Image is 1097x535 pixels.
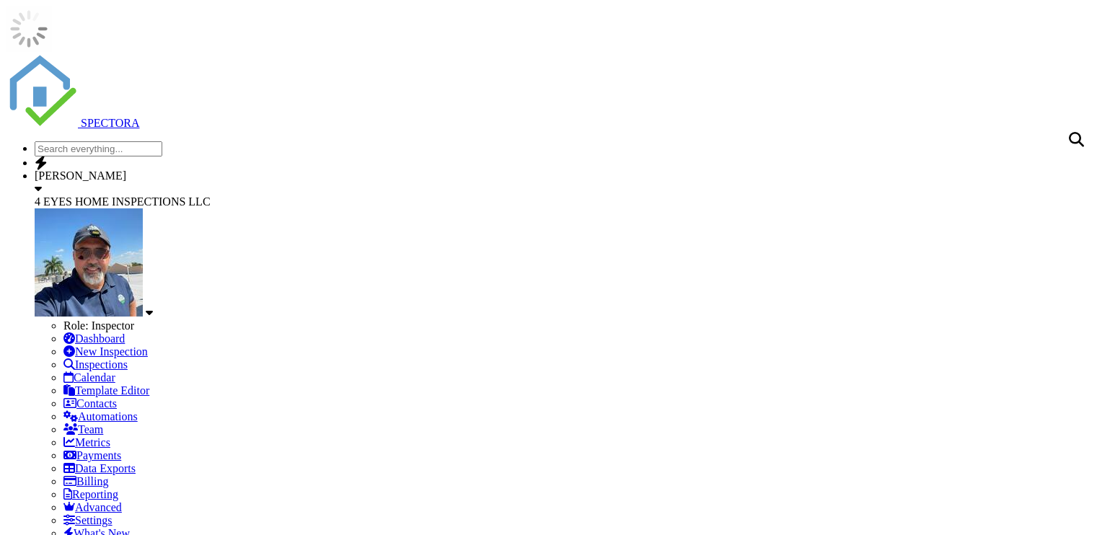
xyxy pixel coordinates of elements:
a: Advanced [63,501,122,513]
input: Search everything... [35,141,162,156]
a: Contacts [63,397,117,410]
img: The Best Home Inspection Software - Spectora [6,55,78,127]
a: Dashboard [63,332,125,345]
a: Automations [63,410,138,423]
a: Payments [63,449,121,461]
a: Template Editor [63,384,149,397]
a: Inspections [63,358,128,371]
a: Data Exports [63,462,136,474]
span: SPECTORA [81,117,140,129]
a: Team [63,423,103,435]
a: Calendar [63,371,115,384]
span: Role: Inspector [63,319,134,332]
a: SPECTORA [6,117,140,129]
a: Metrics [63,436,110,448]
div: [PERSON_NAME] [35,169,1091,182]
img: img_885521.jpg [35,208,143,317]
img: loading-93afd81d04378562ca97960a6d0abf470c8f8241ccf6a1b4da771bf876922d1b.gif [6,6,52,52]
a: Billing [63,475,108,487]
div: 4 EYES HOME INSPECTIONS LLC [35,195,1091,208]
a: New Inspection [63,345,148,358]
a: Reporting [63,488,118,500]
a: Settings [63,514,113,526]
